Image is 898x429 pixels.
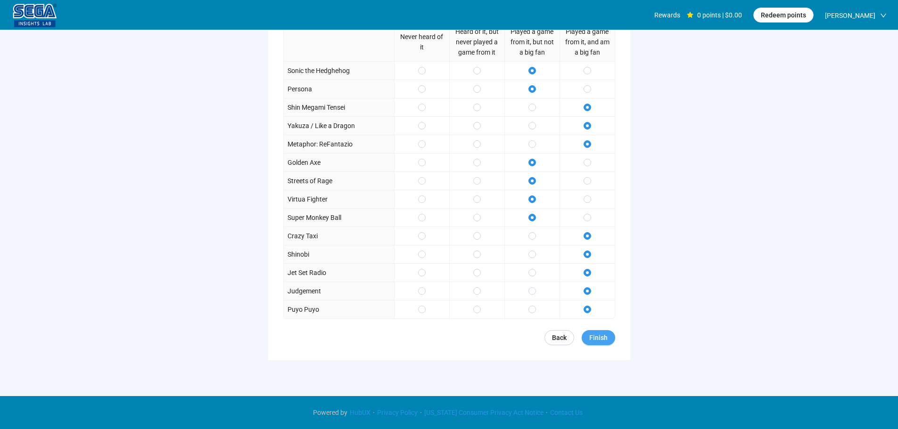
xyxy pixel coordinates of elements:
[288,304,319,315] p: Puyo Puyo
[589,332,608,343] span: Finish
[347,409,373,416] a: HubUX
[288,212,341,223] p: Super Monkey Ball
[548,409,585,416] a: Contact Us
[753,8,814,23] button: Redeem points
[544,330,574,345] a: Back
[313,407,585,418] div: · · ·
[288,249,309,259] p: Shinobi
[880,12,887,19] span: down
[288,121,355,131] p: Yakuza / Like a Dragon
[288,102,345,113] p: Shin Megami Tensei
[288,65,350,76] p: Sonic the Hedghehog
[288,139,353,149] p: Metaphor: ReFantazio
[375,409,420,416] a: Privacy Policy
[288,267,326,278] p: Jet Set Radio
[825,0,875,31] span: [PERSON_NAME]
[398,32,445,52] p: Never heard of it
[687,12,693,18] span: star
[761,10,806,20] span: Redeem points
[288,157,321,168] p: Golden Axe
[288,286,321,296] p: Judgement
[564,26,611,57] p: Played a game from it, and am a big fan
[509,26,556,57] p: Played a game from it, but not a big fan
[453,26,501,57] p: Heard of it, but never played a game from it
[552,332,567,343] span: Back
[313,409,347,416] span: Powered by
[582,330,615,345] button: Finish
[422,409,546,416] a: [US_STATE] Consumer Privacy Act Notice
[288,84,312,94] p: Persona
[288,194,328,204] p: Virtua Fighter
[288,176,332,186] p: Streets of Rage
[288,231,318,241] p: Crazy Taxi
